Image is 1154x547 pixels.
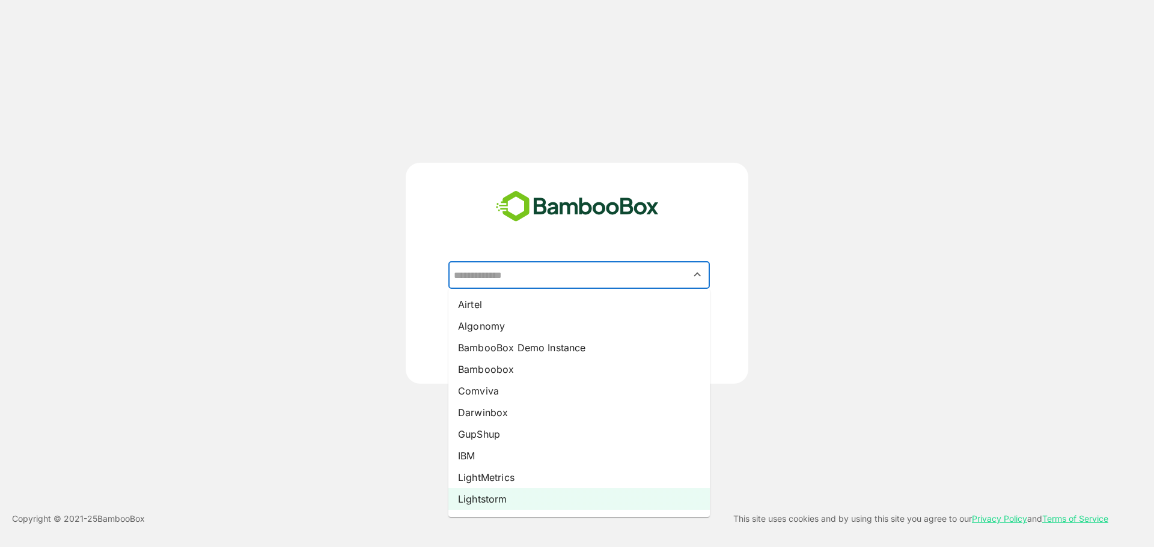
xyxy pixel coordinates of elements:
[733,512,1108,526] p: This site uses cookies and by using this site you agree to our and
[448,510,710,531] li: PYX Magic
[1042,513,1108,524] a: Terms of Service
[448,358,710,380] li: Bamboobox
[689,267,706,283] button: Close
[448,488,710,510] li: Lightstorm
[12,512,145,526] p: Copyright © 2021- 25 BambooBox
[489,187,665,226] img: bamboobox
[448,337,710,358] li: BambooBox Demo Instance
[448,315,710,337] li: Algonomy
[448,402,710,423] li: Darwinbox
[448,445,710,467] li: IBM
[448,423,710,445] li: GupShup
[448,467,710,488] li: LightMetrics
[448,380,710,402] li: Comviva
[448,294,710,315] li: Airtel
[972,513,1027,524] a: Privacy Policy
